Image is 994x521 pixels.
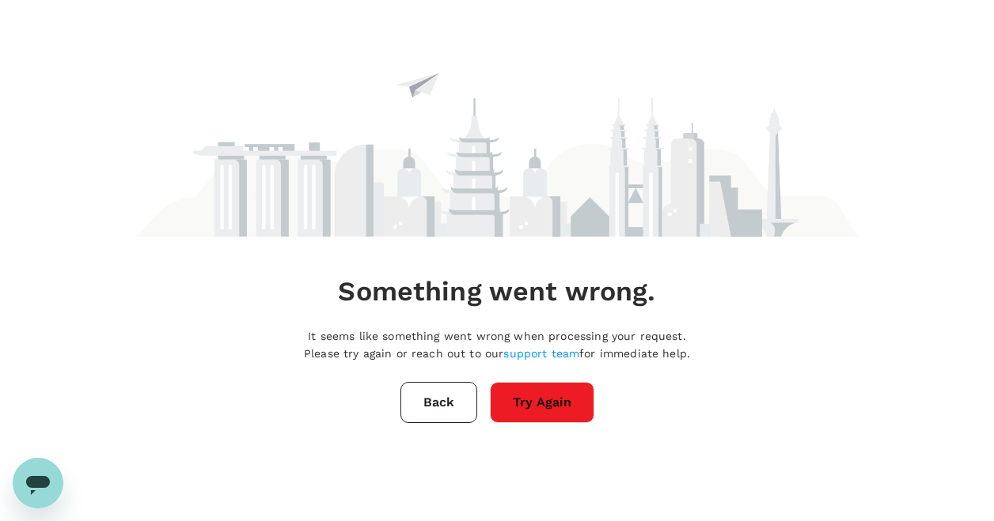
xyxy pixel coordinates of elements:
h4: Something went wrong. [338,275,655,308]
p: It seems like something went wrong when processing your request. Please try again or reach out to... [304,327,690,363]
img: maintenance [136,2,858,236]
a: support team [503,347,579,360]
iframe: Button to launch messaging window [13,458,63,508]
button: Try Again [490,382,594,423]
button: Back [400,382,477,423]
